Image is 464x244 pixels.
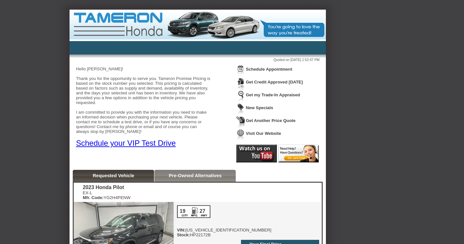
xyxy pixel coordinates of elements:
b: Stock: [177,232,190,237]
div: 19 [179,208,186,214]
div: [US_VEHICLE_IDENTIFICATION_NUMBER] HP22172B [177,205,271,237]
div: Quoted on [DATE] 1:52:47 PM [76,58,319,62]
a: Get Credit Approved [DATE] [246,80,303,84]
a: Get Another Price Quote [246,118,295,123]
a: Schedule Appointment [246,67,292,72]
img: Icon_GetQuote.png [236,116,245,128]
img: Icon_ScheduleAppointment.png [236,65,245,77]
div: Hello [PERSON_NAME]! Thank you for the opportunity to serve you. Tameron Promise Pricing is based... [76,62,211,148]
img: Icon_WeeklySpecials.png [236,103,245,115]
a: Schedule your VIP Test Drive [76,139,176,147]
a: Get my Trade-In Appraised [246,92,300,97]
a: New Specials [246,105,273,110]
b: VIN: [177,228,186,232]
div: EX-L YG2H4PENW [83,190,130,200]
img: Icon_CreditApproval.png [236,78,245,90]
img: Icon_VisitWebsite.png [236,129,245,141]
div: 27 [199,208,206,214]
a: Visit Our Website [246,131,281,136]
a: Requested Vehicle [93,173,134,178]
b: Mfr. Code: [83,195,104,200]
a: Pre-Owned Alternatives [169,173,222,178]
img: Icon_LiveChat2.png [278,144,319,162]
img: Icon_TradeInAppraisal.png [236,91,245,102]
img: Icon_Youtube2.png [236,144,277,162]
div: 2023 Honda Pilot [83,185,130,190]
